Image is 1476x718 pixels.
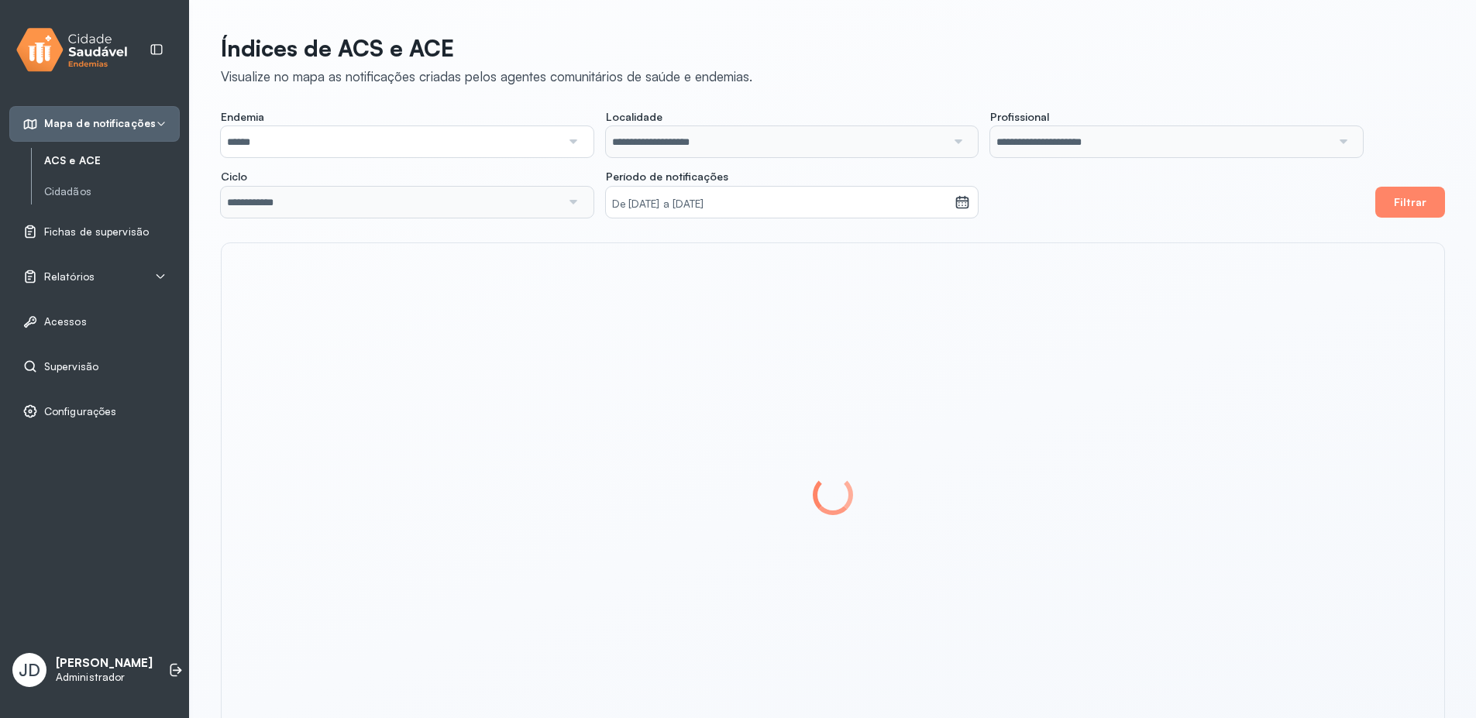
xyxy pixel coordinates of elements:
[221,170,247,184] span: Ciclo
[44,360,98,373] span: Supervisão
[612,197,948,212] small: De [DATE] a [DATE]
[221,68,752,84] div: Visualize no mapa as notificações criadas pelos agentes comunitários de saúde e endemias.
[22,224,167,239] a: Fichas de supervisão
[44,405,116,418] span: Configurações
[56,671,153,684] p: Administrador
[221,110,264,124] span: Endemia
[22,359,167,374] a: Supervisão
[44,117,156,130] span: Mapa de notificações
[56,656,153,671] p: [PERSON_NAME]
[606,110,662,124] span: Localidade
[44,182,180,201] a: Cidadãos
[606,170,728,184] span: Período de notificações
[22,314,167,329] a: Acessos
[22,404,167,419] a: Configurações
[16,25,128,75] img: logo.svg
[44,270,95,283] span: Relatórios
[44,315,87,328] span: Acessos
[44,154,180,167] a: ACS e ACE
[19,660,40,680] span: JD
[44,151,180,170] a: ACS e ACE
[44,185,180,198] a: Cidadãos
[44,225,149,239] span: Fichas de supervisão
[990,110,1049,124] span: Profissional
[221,34,752,62] p: Índices de ACS e ACE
